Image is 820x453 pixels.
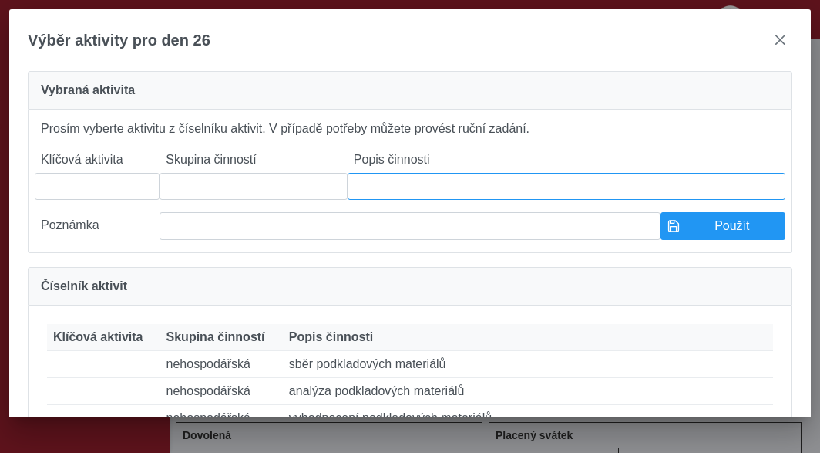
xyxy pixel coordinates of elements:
td: nehospodářská [160,405,283,432]
span: Popis činnosti [289,330,373,344]
button: Použít [660,212,785,240]
span: Číselník aktivit [41,280,127,292]
td: analýza podkladových materiálů [283,378,773,405]
td: nehospodářská [160,351,283,378]
span: Klíčová aktivita [53,330,143,344]
label: Skupina činností [160,147,348,173]
td: sběr podkladových materiálů [283,351,773,378]
td: vyhodnocení podkladových materiálů [283,405,773,432]
label: Popis činnosti [348,147,785,173]
label: Poznámka [35,212,160,240]
label: Klíčová aktivita [35,147,160,173]
span: Vybraná aktivita [41,84,135,96]
span: Použít [686,219,778,233]
div: Prosím vyberte aktivitu z číselníku aktivit. V případě potřeby můžete provést ruční zadání. [28,110,792,253]
span: Výběr aktivity pro den 26 [28,32,210,49]
button: close [768,28,792,52]
span: Skupina činností [166,330,265,344]
td: nehospodářská [160,378,283,405]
